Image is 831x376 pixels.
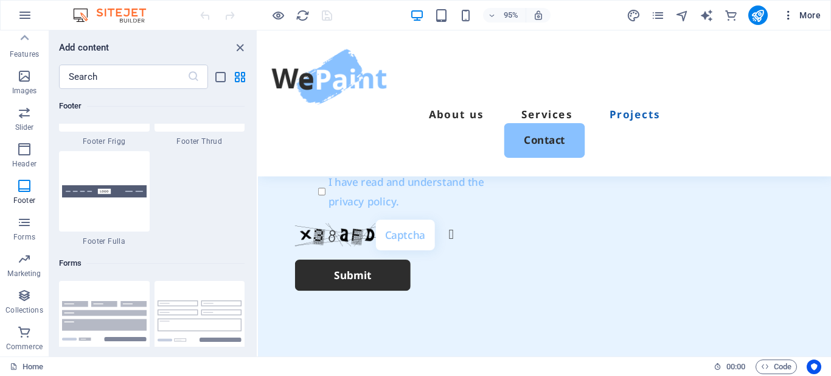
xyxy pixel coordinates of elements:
[15,122,34,132] p: Slider
[724,9,738,23] i: Commerce
[483,8,526,23] button: 95%
[6,342,43,352] p: Commerce
[10,360,43,374] a: Home
[761,360,791,374] span: Code
[627,9,641,23] i: Design (Ctrl+Alt+Y)
[271,8,285,23] button: Click here to leave preview mode and continue editing
[675,9,689,23] i: Navigator
[232,69,247,84] button: grid-view
[700,9,714,23] i: AI Writer
[735,362,737,371] span: :
[7,269,41,278] p: Marketing
[59,65,187,89] input: Search
[726,360,745,374] span: 00 00
[756,360,797,374] button: Code
[700,8,714,23] button: text_generator
[158,300,242,341] img: contact-form.svg
[59,151,150,246] div: Footer Fulla
[13,196,35,205] p: Footer
[296,9,310,23] i: Reload page
[62,185,147,198] img: footer-fulla.svg
[12,86,37,96] p: Images
[232,40,247,55] button: close panel
[714,360,746,374] h6: Session time
[70,8,161,23] img: Editor Logo
[59,236,150,246] span: Footer Fulla
[675,8,690,23] button: navigator
[62,301,147,341] img: form-with-background.svg
[748,5,768,25] button: publish
[651,8,666,23] button: pages
[724,8,739,23] button: commerce
[59,40,110,55] h6: Add content
[59,99,245,113] h6: Footer
[12,159,37,169] p: Header
[10,49,39,59] p: Features
[777,5,826,25] button: More
[59,256,245,271] h6: Forms
[5,305,43,315] p: Collections
[782,9,821,21] span: More
[59,137,150,146] span: Footer Frigg
[651,9,665,23] i: Pages (Ctrl+Alt+S)
[13,232,35,242] p: Forms
[295,8,310,23] button: reload
[155,137,245,146] span: Footer Thrud
[213,69,228,84] button: list-view
[501,8,521,23] h6: 95%
[627,8,641,23] button: design
[807,360,821,374] button: Usercentrics
[533,10,544,21] i: On resize automatically adjust zoom level to fit chosen device.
